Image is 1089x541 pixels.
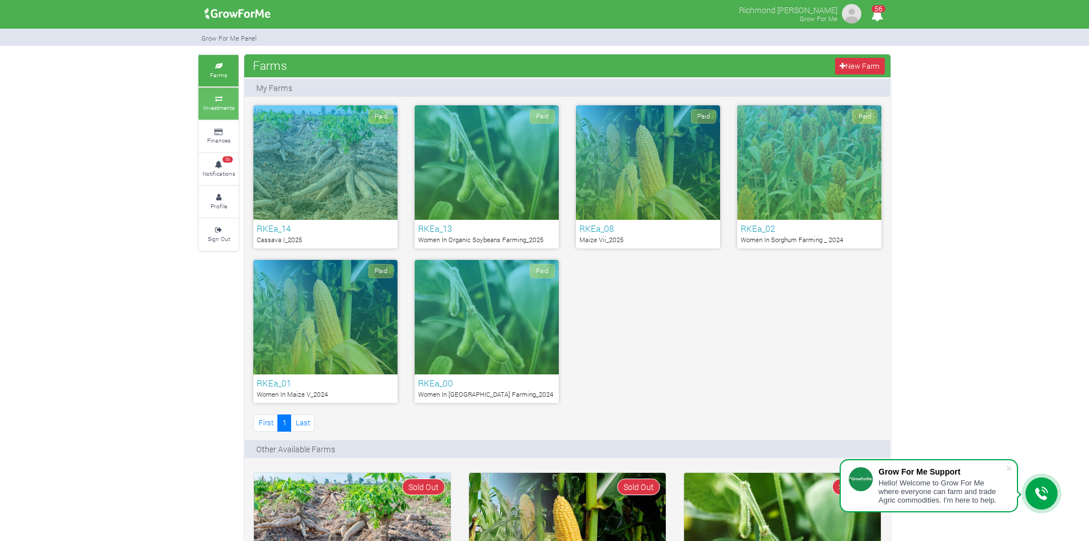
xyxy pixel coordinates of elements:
small: Notifications [202,169,235,177]
div: Grow For Me Support [879,467,1005,476]
p: Women In Sorghum Farming _ 2024 [741,235,878,245]
img: growforme image [840,2,863,25]
p: Women In Maize V_2024 [257,390,394,400]
a: First [253,414,278,431]
h6: RKEa_00 [418,378,555,388]
span: Paid [368,109,394,124]
img: growforme image [201,2,275,25]
a: 56 [866,11,888,22]
a: Paid RKEa_13 Women In Organic Soybeans Farming_2025 [415,105,559,248]
small: Profile [210,202,227,210]
small: Finances [207,136,230,144]
small: Sign Out [208,235,230,243]
p: Richmond [PERSON_NAME] [739,2,837,16]
h6: RKEa_14 [257,223,394,234]
h6: RKEa_02 [741,223,878,234]
span: 56 [872,5,885,13]
span: Paid [852,109,877,124]
a: Last [291,414,315,431]
span: Farms [250,54,290,77]
a: Farms [198,55,239,86]
div: Hello! Welcome to Grow For Me where everyone can farm and trade Agric commodities. I'm here to help. [879,479,1005,504]
span: Paid [691,109,716,124]
i: Notifications [866,2,888,28]
a: 56 Notifications [198,153,239,185]
small: Farms [210,71,227,79]
a: Paid RKEa_01 Women In Maize V_2024 [253,260,398,403]
p: My Farms [256,82,292,94]
h6: RKEa_13 [418,223,555,234]
a: Paid RKEa_00 Women In [GEOGRAPHIC_DATA] Farming_2024 [415,260,559,403]
small: Grow For Me [800,14,837,23]
span: Paid [530,109,555,124]
small: Investments [203,104,235,112]
a: Finances [198,121,239,152]
a: Sign Out [198,219,239,250]
p: Cassava I_2025 [257,235,394,245]
span: Paid [368,264,394,278]
a: Paid RKEa_08 Maize Vii_2025 [576,105,720,248]
a: New Farm [835,58,885,74]
h6: RKEa_01 [257,378,394,388]
p: Other Available Farms [256,443,335,455]
p: Women In [GEOGRAPHIC_DATA] Farming_2024 [418,390,555,400]
nav: Page Navigation [253,414,315,431]
p: Maize Vii_2025 [579,235,717,245]
span: 56 [222,156,233,163]
span: Sold Out [617,479,660,495]
small: Grow For Me Panel [201,34,257,42]
span: Sold Out [402,479,445,495]
a: Paid RKEa_02 Women In Sorghum Farming _ 2024 [737,105,881,248]
p: Women In Organic Soybeans Farming_2025 [418,235,555,245]
a: Investments [198,88,239,119]
a: 1 [277,414,291,431]
a: Paid RKEa_14 Cassava I_2025 [253,105,398,248]
a: Profile [198,186,239,218]
span: Sold Out [832,479,875,495]
span: Paid [530,264,555,278]
h6: RKEa_08 [579,223,717,234]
